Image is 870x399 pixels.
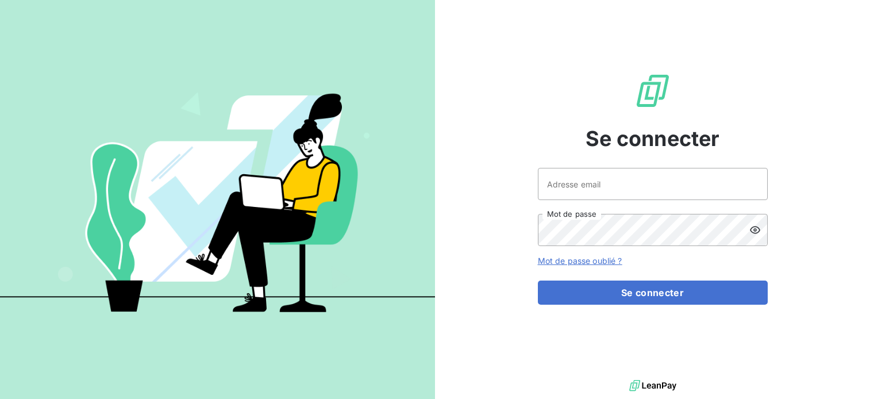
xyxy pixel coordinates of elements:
[538,281,768,305] button: Se connecter
[538,168,768,200] input: placeholder
[629,377,676,394] img: logo
[538,256,622,266] a: Mot de passe oublié ?
[586,123,720,154] span: Se connecter
[634,72,671,109] img: Logo LeanPay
